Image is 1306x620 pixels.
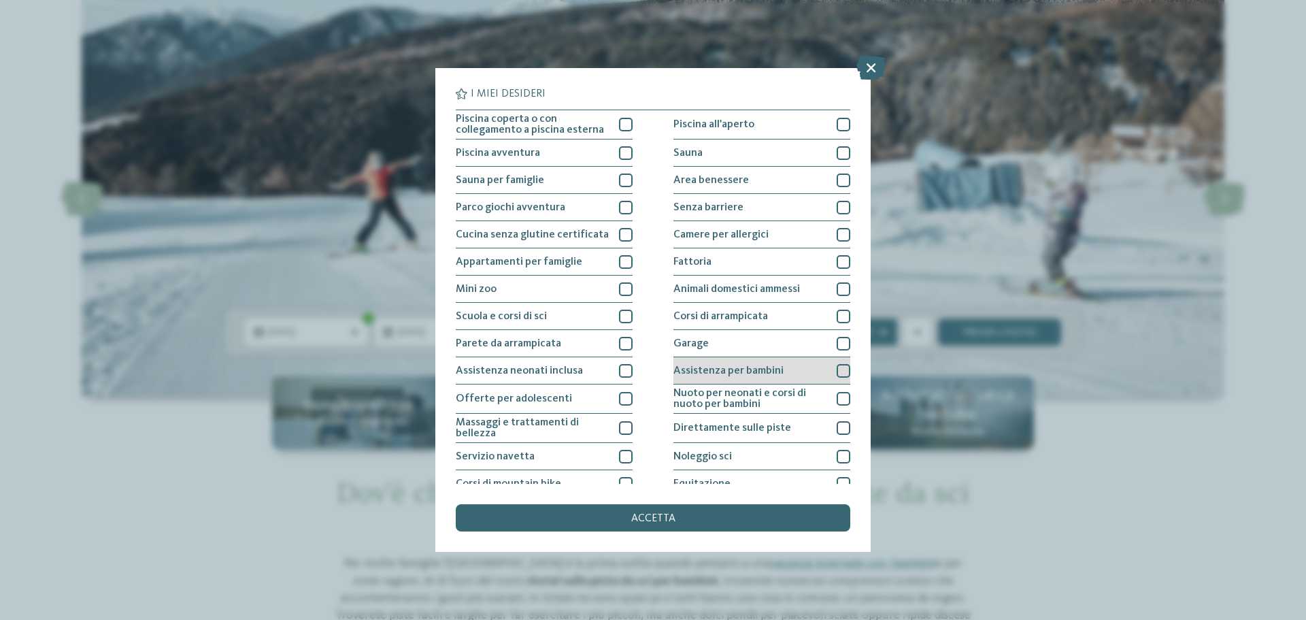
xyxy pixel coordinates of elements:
[456,175,544,186] span: Sauna per famiglie
[673,388,826,410] span: Nuoto per neonati e corsi di nuoto per bambini
[456,311,547,322] span: Scuola e corsi di sci
[673,229,769,240] span: Camere per allergici
[673,338,709,349] span: Garage
[456,202,565,213] span: Parco giochi avventura
[456,451,535,462] span: Servizio navetta
[673,451,732,462] span: Noleggio sci
[673,423,791,434] span: Direttamente sulle piste
[456,114,609,135] span: Piscina coperta o con collegamento a piscina esterna
[673,148,703,159] span: Sauna
[471,88,546,99] span: I miei desideri
[631,513,675,524] span: accetta
[673,311,768,322] span: Corsi di arrampicata
[673,119,754,130] span: Piscina all'aperto
[456,148,540,159] span: Piscina avventura
[673,478,731,489] span: Equitazione
[673,257,711,267] span: Fattoria
[673,175,749,186] span: Area benessere
[673,365,784,376] span: Assistenza per bambini
[456,257,582,267] span: Appartamenti per famiglie
[456,478,561,489] span: Corsi di mountain bike
[456,284,497,295] span: Mini zoo
[456,229,609,240] span: Cucina senza glutine certificata
[673,284,800,295] span: Animali domestici ammessi
[456,393,572,404] span: Offerte per adolescenti
[456,338,561,349] span: Parete da arrampicata
[673,202,743,213] span: Senza barriere
[456,365,583,376] span: Assistenza neonati inclusa
[456,417,609,439] span: Massaggi e trattamenti di bellezza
